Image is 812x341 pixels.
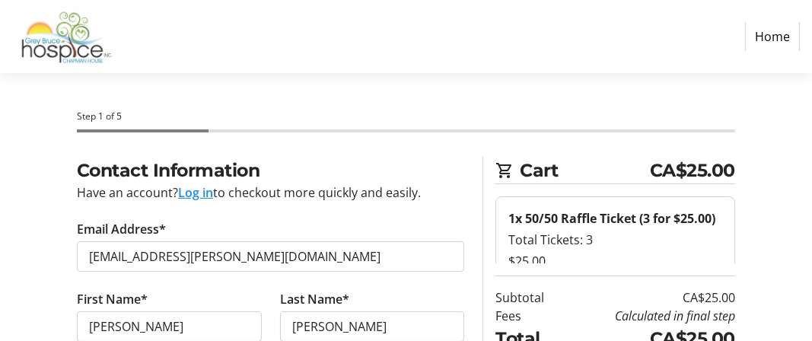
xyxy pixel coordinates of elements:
span: CA$25.00 [650,157,735,183]
td: Subtotal [495,288,565,307]
td: Fees [495,307,565,325]
td: CA$25.00 [565,288,735,307]
img: Grey Bruce Hospice's Logo [12,6,120,67]
label: Email Address* [77,220,166,238]
div: $25.00 [508,252,722,270]
div: Have an account? to checkout more quickly and easily. [77,183,465,202]
label: First Name* [77,290,148,308]
div: Total Tickets: 3 [508,231,722,249]
a: Home [745,22,800,51]
label: Last Name* [280,290,349,308]
td: Calculated in final step [565,307,735,325]
div: Step 1 of 5 [77,110,735,123]
h2: Contact Information [77,157,465,183]
button: Log in [178,183,213,202]
strong: 1x 50/50 Raffle Ticket (3 for $25.00) [508,210,715,227]
span: Cart [520,157,650,183]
